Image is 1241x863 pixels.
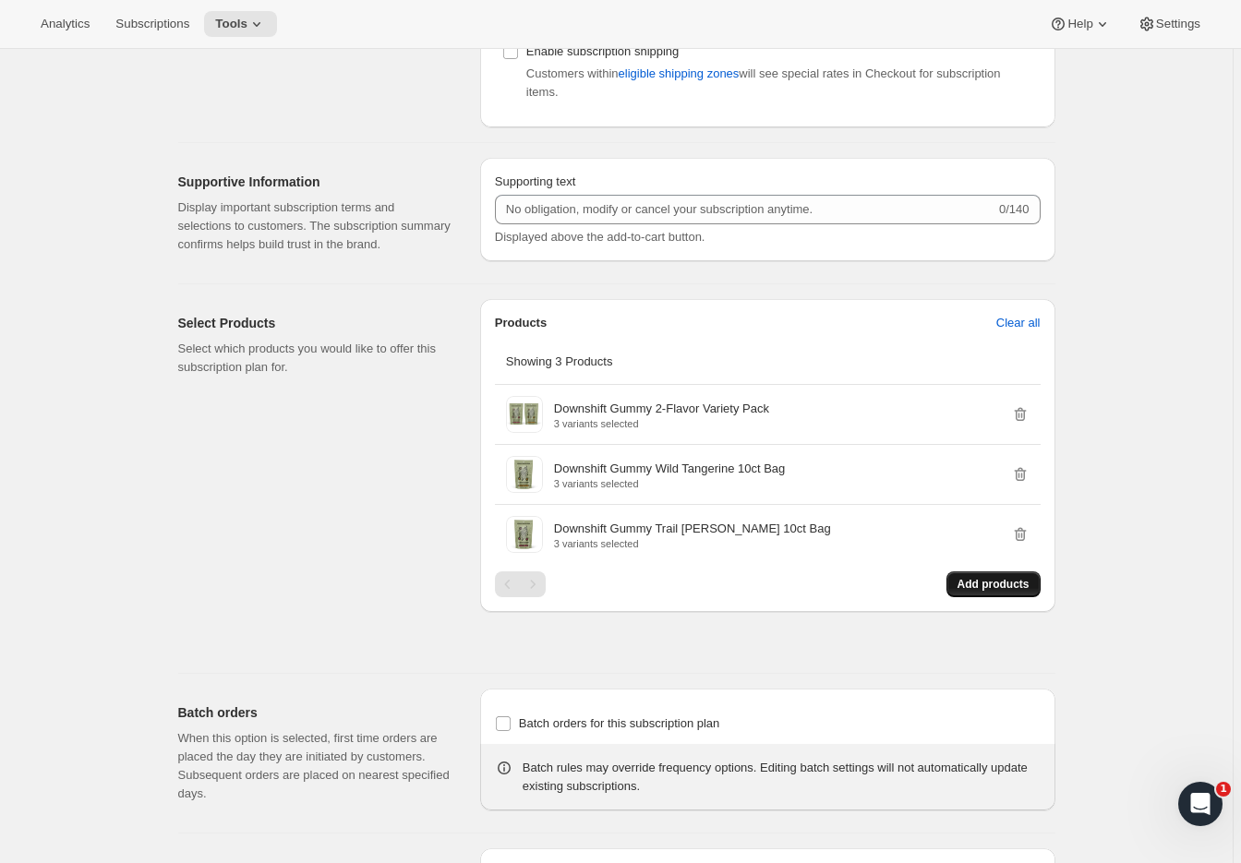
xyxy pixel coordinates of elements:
[178,314,451,332] h2: Select Products
[554,520,831,538] p: Downshift Gummy Trail [PERSON_NAME] 10ct Bag
[178,729,451,803] p: When this option is selected, first time orders are placed the day they are initiated by customer...
[523,759,1041,796] div: Batch rules may override frequency options. Editing batch settings will not automatically update ...
[1038,11,1122,37] button: Help
[178,340,451,377] p: Select which products you would like to offer this subscription plan for.
[178,198,451,254] p: Display important subscription terms and selections to customers. The subscription summary confir...
[554,400,769,418] p: Downshift Gummy 2-Flavor Variety Pack
[495,195,995,224] input: No obligation, modify or cancel your subscription anytime.
[495,230,705,244] span: Displayed above the add-to-cart button.
[1216,782,1231,797] span: 1
[506,456,543,493] img: Downshift Gummy Wild Tangerine 10ct Bag
[506,354,613,368] span: Showing 3 Products
[554,418,769,429] p: 3 variants selected
[608,59,751,89] button: eligible shipping zones
[1067,17,1092,31] span: Help
[554,460,785,478] p: Downshift Gummy Wild Tangerine 10ct Bag
[946,571,1041,597] button: Add products
[1178,782,1223,826] iframe: Intercom live chat
[526,44,680,58] span: Enable subscription shipping
[495,571,546,597] nav: Pagination
[30,11,101,37] button: Analytics
[204,11,277,37] button: Tools
[554,478,785,489] p: 3 variants selected
[526,66,1001,99] span: Customers within will see special rates in Checkout for subscription items.
[495,174,575,188] span: Supporting text
[1127,11,1211,37] button: Settings
[519,716,720,730] span: Batch orders for this subscription plan
[178,173,451,191] h2: Supportive Information
[41,17,90,31] span: Analytics
[178,703,451,722] h2: Batch orders
[506,516,543,553] img: Downshift Gummy Trail Berry 10ct Bag
[215,17,247,31] span: Tools
[495,314,547,332] p: Products
[554,538,831,549] p: 3 variants selected
[985,308,1052,338] button: Clear all
[115,17,189,31] span: Subscriptions
[958,577,1030,592] span: Add products
[996,314,1041,332] span: Clear all
[104,11,200,37] button: Subscriptions
[1156,17,1200,31] span: Settings
[619,65,740,83] span: eligible shipping zones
